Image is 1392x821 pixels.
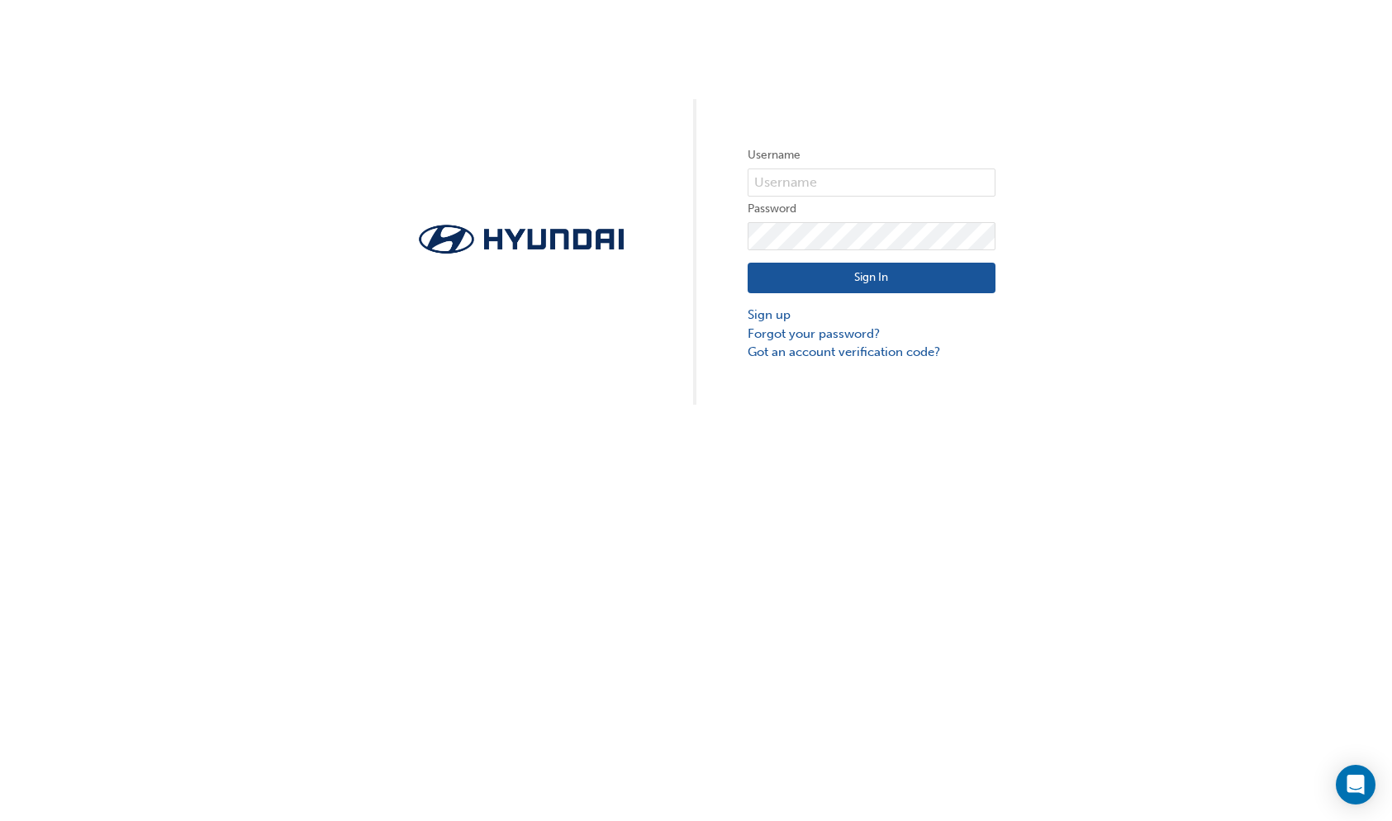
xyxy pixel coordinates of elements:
[748,199,995,219] label: Password
[748,343,995,362] a: Got an account verification code?
[748,168,995,197] input: Username
[1336,765,1375,804] div: Open Intercom Messenger
[397,220,645,259] img: Trak
[748,325,995,344] a: Forgot your password?
[748,263,995,294] button: Sign In
[748,306,995,325] a: Sign up
[748,145,995,165] label: Username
